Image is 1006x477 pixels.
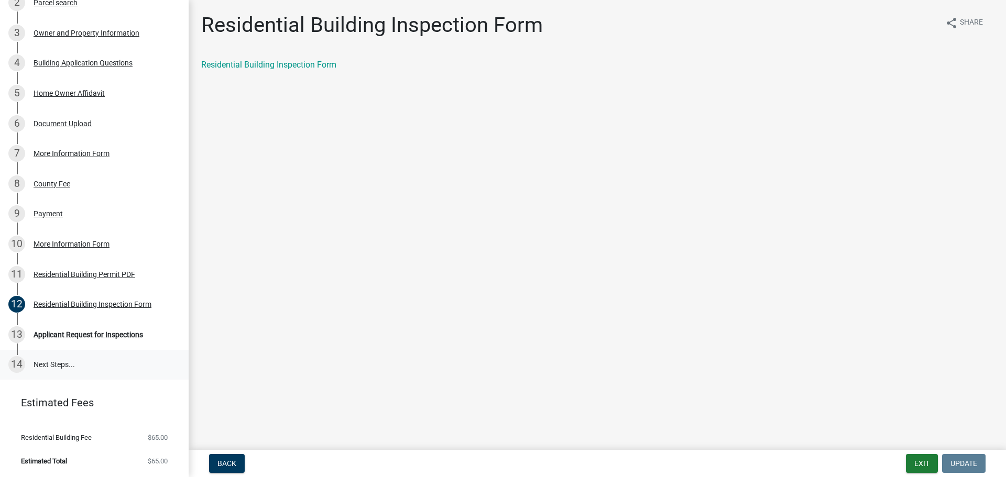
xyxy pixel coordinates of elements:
div: More Information Form [34,150,110,157]
span: Share [960,17,983,29]
button: Update [942,454,986,473]
div: 13 [8,326,25,343]
div: 14 [8,356,25,373]
span: $65.00 [148,458,168,464]
span: Residential Building Fee [21,434,92,441]
div: Building Application Questions [34,59,133,66]
a: Estimated Fees [8,392,172,413]
div: More Information Form [34,240,110,248]
div: County Fee [34,180,70,187]
a: Residential Building Inspection Form [201,60,336,70]
div: Document Upload [34,120,92,127]
div: 7 [8,145,25,162]
div: 4 [8,54,25,71]
div: Residential Building Inspection Form [34,301,151,308]
span: Estimated Total [21,458,67,464]
div: 9 [8,205,25,222]
div: Owner and Property Information [34,29,139,37]
span: Update [950,459,977,468]
h1: Residential Building Inspection Form [201,13,543,38]
span: $65.00 [148,434,168,441]
div: Payment [34,210,63,217]
button: shareShare [937,13,991,33]
div: Applicant Request for Inspections [34,331,143,338]
div: Residential Building Permit PDF [34,271,135,278]
div: 12 [8,296,25,313]
div: Home Owner Affidavit [34,90,105,97]
div: 8 [8,175,25,192]
i: share [945,17,958,29]
button: Back [209,454,245,473]
div: 5 [8,85,25,102]
span: Back [217,459,236,468]
div: 3 [8,25,25,41]
div: 11 [8,266,25,283]
div: 10 [8,236,25,252]
div: 6 [8,115,25,132]
button: Exit [906,454,938,473]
